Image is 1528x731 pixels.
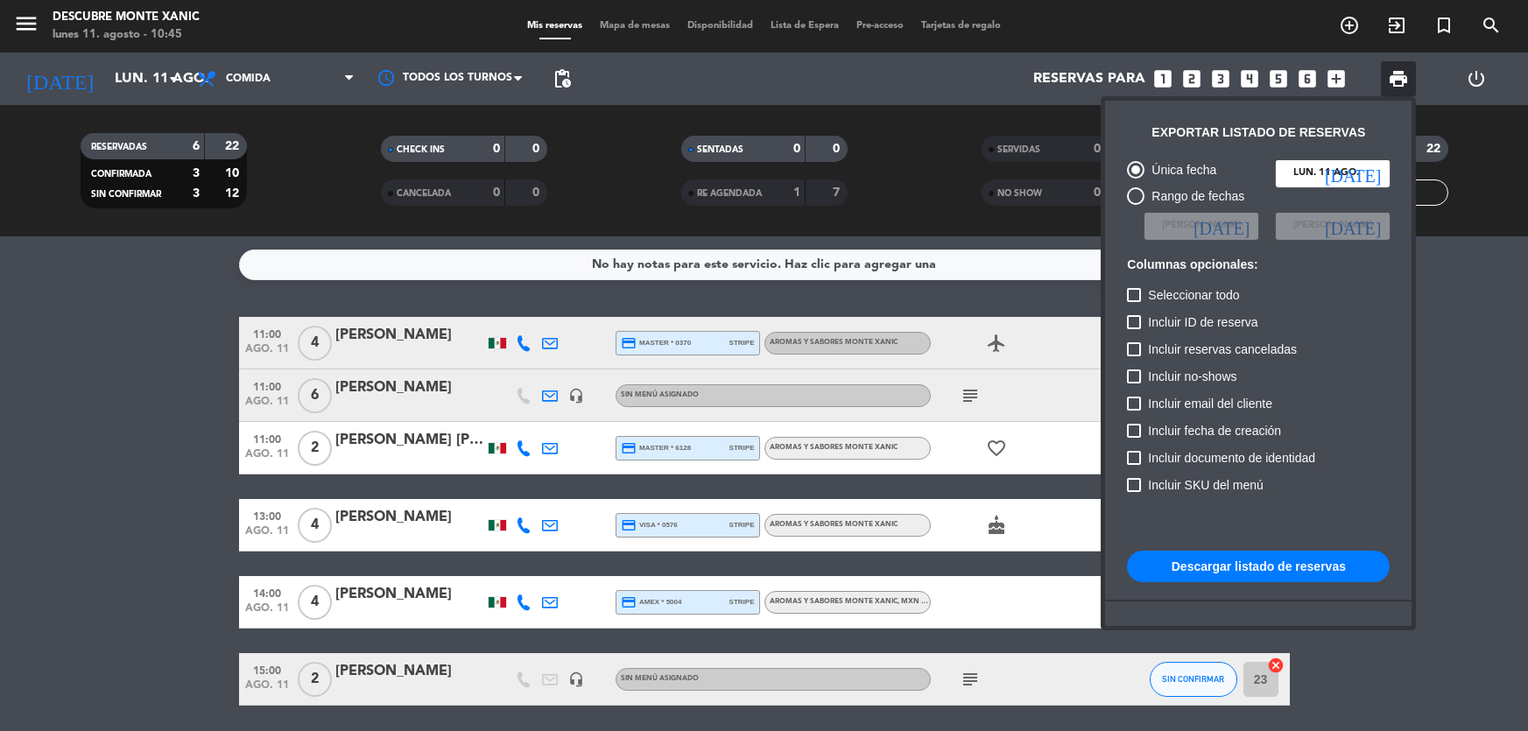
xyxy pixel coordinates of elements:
[1148,420,1281,441] span: Incluir fecha de creación
[1148,285,1239,306] span: Seleccionar todo
[1127,551,1390,582] button: Descargar listado de reservas
[1151,123,1365,143] div: Exportar listado de reservas
[1144,186,1244,207] div: Rango de fechas
[1194,217,1250,235] i: [DATE]
[1293,218,1372,234] span: [PERSON_NAME]
[1148,312,1257,333] span: Incluir ID de reserva
[1388,68,1409,89] span: print
[1325,165,1381,182] i: [DATE]
[1148,339,1297,360] span: Incluir reservas canceladas
[1148,366,1236,387] span: Incluir no-shows
[1325,217,1381,235] i: [DATE]
[1148,447,1315,468] span: Incluir documento de identidad
[1127,257,1390,272] h6: Columnas opcionales:
[552,68,573,89] span: pending_actions
[1144,160,1216,180] div: Única fecha
[1148,474,1264,496] span: Incluir SKU del menú
[1162,218,1241,234] span: [PERSON_NAME]
[1148,393,1272,414] span: Incluir email del cliente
